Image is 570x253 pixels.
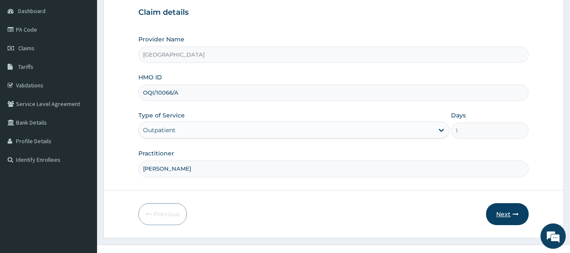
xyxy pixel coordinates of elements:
textarea: Type your message and hit 'Enter' [4,166,161,195]
button: Previous [138,203,187,225]
span: Claims [18,44,35,52]
div: Outpatient [143,126,176,134]
div: Minimize live chat window [138,4,159,24]
h3: Claim details [138,8,529,17]
img: d_794563401_company_1708531726252_794563401 [16,42,34,63]
span: Tariffs [18,63,33,71]
input: Enter Name [138,161,529,177]
label: HMO ID [138,73,162,82]
label: Practitioner [138,149,174,158]
input: Enter HMO ID [138,84,529,101]
span: Dashboard [18,7,46,15]
span: We're online! [49,74,116,159]
div: Chat with us now [44,47,142,58]
label: Provider Name [138,35,184,44]
label: Days [451,111,466,120]
button: Next [486,203,529,225]
label: Type of Service [138,111,185,120]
